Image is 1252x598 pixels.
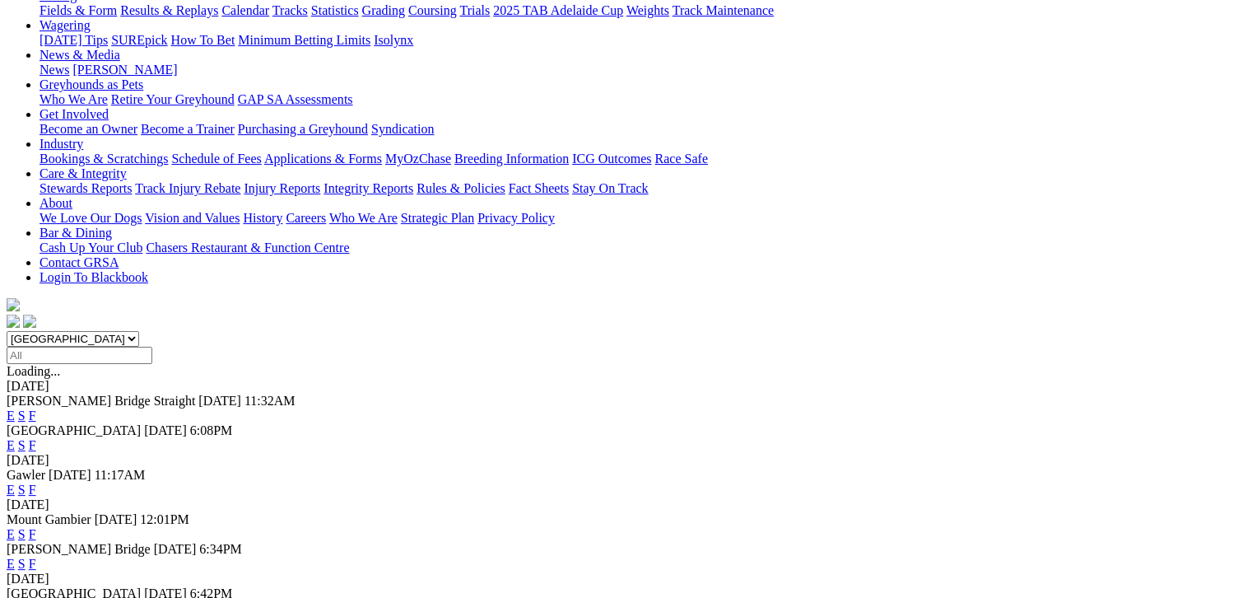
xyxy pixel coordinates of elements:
a: S [18,557,26,571]
a: E [7,438,15,452]
a: Grading [362,3,405,17]
input: Select date [7,347,152,364]
a: [PERSON_NAME] [72,63,177,77]
span: [GEOGRAPHIC_DATA] [7,423,141,437]
a: Who We Are [329,211,398,225]
a: Careers [286,211,326,225]
a: Become a Trainer [141,122,235,136]
a: Greyhounds as Pets [40,77,143,91]
a: Results & Replays [120,3,218,17]
a: Rules & Policies [417,181,505,195]
a: History [243,211,282,225]
a: E [7,409,15,423]
div: Wagering [40,33,1245,48]
span: Loading... [7,364,60,378]
div: Industry [40,152,1245,166]
a: Integrity Reports [323,181,413,195]
a: Wagering [40,18,91,32]
a: Bookings & Scratchings [40,152,168,166]
a: Become an Owner [40,122,137,136]
a: Fields & Form [40,3,117,17]
div: About [40,211,1245,226]
a: F [29,409,36,423]
a: Schedule of Fees [171,152,261,166]
a: S [18,438,26,452]
a: GAP SA Assessments [238,92,353,106]
a: Track Injury Rebate [135,181,240,195]
div: Care & Integrity [40,181,1245,196]
a: Industry [40,137,83,151]
span: [DATE] [144,423,187,437]
div: [DATE] [7,379,1245,394]
a: Retire Your Greyhound [111,92,235,106]
a: Trials [459,3,490,17]
div: Racing [40,3,1245,18]
a: Contact GRSA [40,255,119,269]
a: Care & Integrity [40,166,127,180]
a: Tracks [272,3,308,17]
span: [DATE] [198,394,241,408]
a: Track Maintenance [673,3,774,17]
div: [DATE] [7,453,1245,468]
span: [PERSON_NAME] Bridge [7,542,151,556]
div: Greyhounds as Pets [40,92,1245,107]
div: Bar & Dining [40,241,1245,255]
span: Gawler [7,468,45,482]
img: logo-grsa-white.png [7,298,20,311]
a: Cash Up Your Club [40,241,142,255]
a: How To Bet [171,33,235,47]
a: About [40,196,72,210]
span: [DATE] [95,512,137,526]
a: F [29,557,36,571]
div: [DATE] [7,498,1245,512]
span: 11:17AM [95,468,146,482]
a: MyOzChase [385,152,451,166]
a: Vision and Values [145,211,240,225]
a: Login To Blackbook [40,270,148,284]
span: 11:32AM [244,394,296,408]
span: [DATE] [49,468,91,482]
a: Bar & Dining [40,226,112,240]
a: F [29,483,36,497]
a: News & Media [40,48,120,62]
a: Breeding Information [454,152,569,166]
a: News [40,63,69,77]
img: twitter.svg [23,315,36,328]
a: Weights [626,3,669,17]
a: Statistics [311,3,359,17]
a: Privacy Policy [477,211,555,225]
a: F [29,438,36,452]
a: Coursing [408,3,457,17]
img: facebook.svg [7,315,20,328]
a: E [7,527,15,541]
a: Purchasing a Greyhound [238,122,368,136]
a: [DATE] Tips [40,33,108,47]
span: [PERSON_NAME] Bridge Straight [7,394,195,408]
div: [DATE] [7,572,1245,586]
a: Race Safe [654,152,707,166]
div: Get Involved [40,122,1245,137]
a: Injury Reports [244,181,320,195]
a: Stay On Track [572,181,648,195]
a: Syndication [371,122,434,136]
a: Minimum Betting Limits [238,33,370,47]
span: 6:34PM [199,542,242,556]
span: 12:01PM [140,512,189,526]
a: Fact Sheets [509,181,569,195]
a: Calendar [221,3,269,17]
a: F [29,527,36,541]
a: 2025 TAB Adelaide Cup [493,3,623,17]
a: S [18,483,26,497]
span: 6:08PM [190,423,233,437]
a: Get Involved [40,107,109,121]
span: Mount Gambier [7,512,91,526]
a: ICG Outcomes [572,152,651,166]
span: [DATE] [154,542,197,556]
a: Applications & Forms [264,152,382,166]
a: Strategic Plan [401,211,474,225]
a: S [18,409,26,423]
a: Who We Are [40,92,108,106]
a: Isolynx [374,33,413,47]
a: S [18,527,26,541]
div: News & Media [40,63,1245,77]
